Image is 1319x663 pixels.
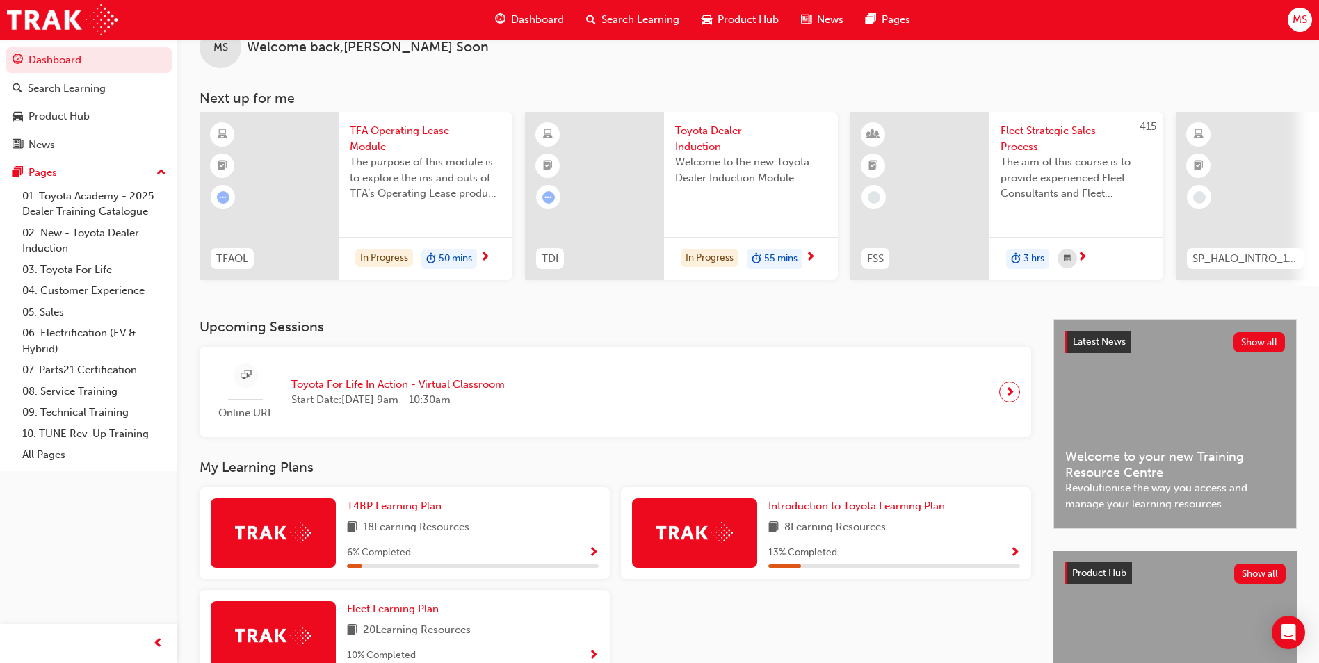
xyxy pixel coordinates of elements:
button: Show Progress [1010,544,1020,562]
span: learningResourceType_INSTRUCTOR_LED-icon [868,126,878,144]
span: learningResourceType_ELEARNING-icon [543,126,553,144]
span: book-icon [347,519,357,537]
span: Revolutionise the way you access and manage your learning resources. [1065,480,1285,511]
a: 10. TUNE Rev-Up Training [17,423,172,445]
span: 415 [1140,120,1156,133]
span: sessionType_ONLINE_URL-icon [241,367,251,384]
span: calendar-icon [1064,250,1071,268]
a: 415FSSFleet Strategic Sales ProcessThe aim of this course is to provide experienced Fleet Consult... [850,112,1163,280]
a: Fleet Learning Plan [347,601,444,617]
span: Welcome back , [PERSON_NAME] Soon [247,40,489,56]
span: MS [213,40,228,56]
span: Fleet Learning Plan [347,603,439,615]
span: 18 Learning Resources [363,519,469,537]
span: Dashboard [511,12,564,28]
span: T4BP Learning Plan [347,500,442,512]
span: Toyota For Life In Action - Virtual Classroom [291,377,505,393]
a: TDIToyota Dealer InductionWelcome to the new Toyota Dealer Induction Module.In Progressduration-i... [525,112,838,280]
a: 06. Electrification (EV & Hybrid) [17,322,172,359]
span: Fleet Strategic Sales Process [1001,123,1152,154]
span: duration-icon [752,250,761,268]
span: Online URL [211,405,280,421]
div: Search Learning [28,81,106,97]
button: Show all [1233,332,1286,352]
span: learningResourceType_ELEARNING-icon [1194,126,1204,144]
span: prev-icon [153,635,163,653]
span: News [817,12,843,28]
a: TFAOLTFA Operating Lease ModuleThe purpose of this module is to explore the ins and outs of TFA’s... [200,112,512,280]
a: All Pages [17,444,172,466]
span: 20 Learning Resources [363,622,471,639]
a: News [6,132,172,158]
span: Show Progress [588,650,599,662]
span: booktick-icon [1194,157,1204,175]
div: News [29,137,55,153]
a: Dashboard [6,47,172,73]
a: Latest NewsShow all [1065,331,1285,353]
button: MS [1288,8,1312,32]
button: Pages [6,160,172,186]
span: TFA Operating Lease Module [350,123,501,154]
span: pages-icon [13,167,23,179]
a: 09. Technical Training [17,402,172,423]
h3: Upcoming Sessions [200,319,1031,335]
span: book-icon [768,519,779,537]
div: In Progress [681,249,738,268]
span: TFAOL [216,251,248,267]
a: Latest NewsShow allWelcome to your new Training Resource CentreRevolutionise the way you access a... [1053,319,1297,529]
a: 05. Sales [17,302,172,323]
span: car-icon [13,110,23,123]
span: next-icon [480,252,490,264]
span: booktick-icon [543,157,553,175]
span: learningRecordVerb_ATTEMPT-icon [542,191,555,204]
span: learningRecordVerb_ATTEMPT-icon [217,191,229,204]
span: next-icon [1077,252,1087,264]
span: next-icon [805,252,816,264]
span: TDI [542,251,558,267]
span: 8 Learning Resources [784,519,886,537]
a: Product Hub [6,104,172,129]
a: 07. Parts21 Certification [17,359,172,381]
a: pages-iconPages [855,6,921,34]
a: 08. Service Training [17,381,172,402]
span: Introduction to Toyota Learning Plan [768,500,945,512]
span: duration-icon [1011,250,1021,268]
span: car-icon [702,11,712,28]
div: Product Hub [29,108,90,124]
button: Show all [1234,564,1286,584]
span: The purpose of this module is to explore the ins and outs of TFA’s Operating Lease product. In th... [350,154,501,202]
img: Trak [235,625,311,646]
span: pages-icon [866,11,876,28]
span: SP_HALO_INTRO_1223_EL [1192,251,1298,267]
span: 13 % Completed [768,545,837,561]
span: guage-icon [13,54,23,67]
span: Product Hub [1072,567,1126,579]
a: T4BP Learning Plan [347,498,447,514]
img: Trak [656,522,733,543]
span: 6 % Completed [347,545,411,561]
a: 01. Toyota Academy - 2025 Dealer Training Catalogue [17,186,172,222]
span: 3 hrs [1023,251,1044,267]
a: Trak [7,4,118,35]
img: Trak [235,522,311,543]
a: Product HubShow all [1065,562,1286,584]
span: Toyota Dealer Induction [675,123,827,154]
a: search-iconSearch Learning [575,6,690,34]
span: search-icon [586,11,596,28]
span: Search Learning [601,12,679,28]
a: Introduction to Toyota Learning Plan [768,498,950,514]
span: 50 mins [439,251,472,267]
a: 03. Toyota For Life [17,259,172,281]
span: Product Hub [718,12,779,28]
span: guage-icon [495,11,505,28]
span: booktick-icon [218,157,227,175]
a: car-iconProduct Hub [690,6,790,34]
span: learningRecordVerb_NONE-icon [1193,191,1206,204]
span: Latest News [1073,336,1126,347]
span: news-icon [13,139,23,152]
button: DashboardSearch LearningProduct HubNews [6,44,172,160]
a: 02. New - Toyota Dealer Induction [17,222,172,259]
span: Show Progress [588,547,599,559]
span: MS [1293,12,1307,28]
